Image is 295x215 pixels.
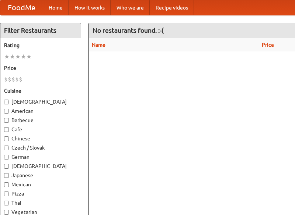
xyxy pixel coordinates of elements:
h4: Filter Restaurants [0,23,81,38]
li: ★ [15,53,21,61]
label: Barbecue [4,117,77,124]
li: ★ [10,53,15,61]
input: American [4,109,9,114]
h5: Cuisine [4,87,77,94]
input: German [4,155,9,160]
li: $ [4,75,8,83]
li: $ [8,75,11,83]
input: Cafe [4,127,9,132]
li: ★ [21,53,26,61]
label: Chinese [4,135,77,142]
label: Mexican [4,181,77,188]
h5: Rating [4,42,77,49]
a: Recipe videos [150,0,194,15]
a: Name [92,42,105,48]
input: Mexican [4,182,9,187]
li: ★ [26,53,32,61]
input: Barbecue [4,118,9,123]
li: ★ [4,53,10,61]
input: Japanese [4,173,9,178]
a: Price [262,42,274,48]
input: Chinese [4,136,9,141]
ng-pluralize: No restaurants found. :-( [93,27,164,34]
a: How it works [69,0,111,15]
li: $ [11,75,15,83]
input: Vegetarian [4,210,9,215]
input: Czech / Slovak [4,146,9,150]
input: Pizza [4,191,9,196]
label: Japanese [4,172,77,179]
input: [DEMOGRAPHIC_DATA] [4,164,9,169]
input: [DEMOGRAPHIC_DATA] [4,100,9,104]
label: German [4,153,77,161]
label: Pizza [4,190,77,197]
label: American [4,107,77,115]
label: Cafe [4,126,77,133]
label: Czech / Slovak [4,144,77,151]
label: Thai [4,199,77,207]
li: $ [19,75,22,83]
a: FoodMe [0,0,43,15]
input: Thai [4,201,9,205]
a: Home [43,0,69,15]
label: [DEMOGRAPHIC_DATA] [4,98,77,105]
label: [DEMOGRAPHIC_DATA] [4,162,77,170]
a: Who we are [111,0,150,15]
h5: Price [4,64,77,72]
li: $ [15,75,19,83]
